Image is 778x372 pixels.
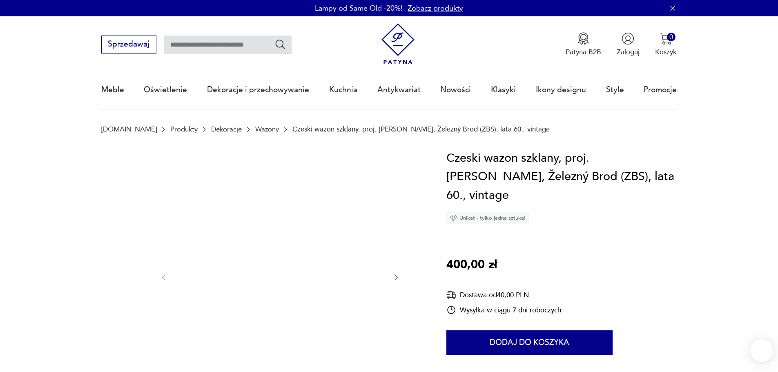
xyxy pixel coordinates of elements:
[566,32,601,57] button: Patyna B2B
[144,71,187,109] a: Oświetlenie
[274,38,286,50] button: Szukaj
[536,71,586,109] a: Ikony designu
[101,274,148,320] img: Zdjęcie produktu Czeski wazon szklany, proj. Miloslav Klinger, Železný Brod (ZBS), lata 60., vintage
[446,256,497,274] p: 400,00 zł
[101,42,156,48] a: Sprzedawaj
[101,325,148,372] img: Zdjęcie produktu Czeski wazon szklany, proj. Miloslav Klinger, Železný Brod (ZBS), lata 60., vintage
[377,71,421,109] a: Antykwariat
[622,32,634,45] img: Ikonka użytkownika
[101,169,148,216] img: Zdjęcie produktu Czeski wazon szklany, proj. Miloslav Klinger, Železný Brod (ZBS), lata 60., vintage
[446,305,561,315] div: Wysyłka w ciągu 7 dni roboczych
[446,330,613,355] button: Dodaj do koszyka
[644,71,677,109] a: Promocje
[446,149,677,205] h1: Czeski wazon szklany, proj. [PERSON_NAME], Železný Brod (ZBS), lata 60., vintage
[408,3,463,13] a: Zobacz produkty
[377,23,419,65] img: Patyna - sklep z meblami i dekoracjami vintage
[101,125,157,133] a: [DOMAIN_NAME]
[446,212,529,224] div: Unikat - tylko jedna sztuka!
[660,32,672,45] img: Ikona koszyka
[617,47,640,57] p: Zaloguj
[606,71,624,109] a: Style
[655,47,677,57] p: Koszyk
[211,125,242,133] a: Dekoracje
[446,290,456,300] img: Ikona dostawy
[329,71,357,109] a: Kuchnia
[566,32,601,57] a: Ikona medaluPatyna B2B
[101,36,156,53] button: Sprzedawaj
[566,47,601,57] p: Patyna B2B
[450,214,457,222] img: Ikona diamentu
[491,71,516,109] a: Klasyki
[667,33,675,41] div: 0
[440,71,471,109] a: Nowości
[101,221,148,268] img: Zdjęcie produktu Czeski wazon szklany, proj. Miloslav Klinger, Železný Brod (ZBS), lata 60., vintage
[292,125,550,133] p: Czeski wazon szklany, proj. [PERSON_NAME], Železný Brod (ZBS), lata 60., vintage
[101,71,124,109] a: Meble
[255,125,279,133] a: Wazony
[655,32,677,57] button: 0Koszyk
[617,32,640,57] button: Zaloguj
[446,290,561,300] div: Dostawa od 40,00 PLN
[750,339,773,362] iframe: Smartsupp widget button
[577,32,590,45] img: Ikona medalu
[170,125,198,133] a: Produkty
[315,3,403,13] p: Lampy od Same Old -20%!
[207,71,309,109] a: Dekoracje i przechowywanie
